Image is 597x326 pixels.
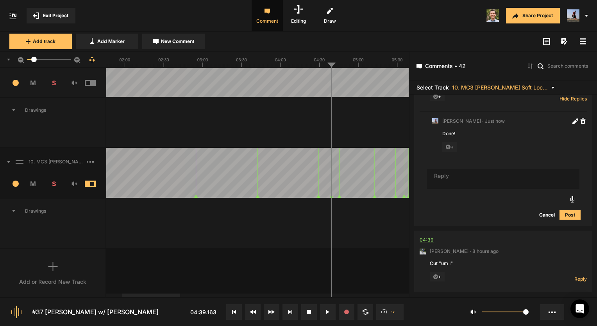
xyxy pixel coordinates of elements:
text: 05:30 [392,57,403,62]
button: 1x [376,304,404,320]
button: New Comment [142,34,205,49]
text: 03:00 [197,57,208,62]
div: #37 [PERSON_NAME] w/ [PERSON_NAME] [32,307,159,317]
span: [PERSON_NAME] · 8 hours ago [430,248,499,255]
span: Add track [33,38,55,45]
button: Cancel [534,210,559,220]
span: + [442,142,457,152]
span: S [43,78,64,88]
div: Open Intercom Messenger [570,299,589,318]
button: Add track [9,34,72,49]
img: 424769395311cb87e8bb3f69157a6d24 [486,9,499,22]
header: Comments • 42 [409,52,597,81]
span: M [23,78,44,88]
text: 02:30 [158,57,169,62]
span: Add Marker [97,38,125,45]
span: Exit Project [43,12,68,19]
text: 02:00 [120,57,130,62]
img: ACg8ocJ5zrP0c3SJl5dKscm-Goe6koz8A9fWD7dpguHuX8DX5VIxymM=s96-c [432,118,438,124]
button: Exit Project [27,8,75,23]
text: 04:00 [275,57,286,62]
button: Share Project [506,8,560,23]
span: M [23,179,44,188]
text: 03:30 [236,57,247,62]
img: ACg8ocLxXzHjWyafR7sVkIfmxRufCxqaSAR27SDjuE-ggbMy1qqdgD8=s96-c [420,248,426,254]
span: + [430,92,445,101]
span: 10. MC3 [PERSON_NAME] Soft Lock_2 [452,84,550,90]
span: New Comment [161,38,194,45]
header: Select Track [409,81,597,95]
button: Post [559,210,581,220]
textarea: To enrich screen reader interactions, please activate Accessibility in Grammarly extension settings [427,169,579,189]
div: Done! [442,130,577,137]
button: Add Marker [76,34,138,49]
span: S [43,179,64,188]
img: ACg8ocJ5zrP0c3SJl5dKscm-Goe6koz8A9fWD7dpguHuX8DX5VIxymM=s96-c [567,9,579,22]
span: 04:39.163 [190,309,216,315]
div: 04:39.163 [420,236,434,244]
span: [PERSON_NAME] · Just now [442,118,505,125]
div: Cut "um I" [430,260,577,267]
text: 05:00 [353,57,364,62]
span: Hide Replies [559,95,587,102]
span: 10. MC3 [PERSON_NAME] Soft Lock_2 [25,158,87,165]
input: Search comments [547,62,590,70]
span: Reply [574,276,587,282]
div: Add or Record New Track [19,278,86,286]
text: 04:30 [314,57,325,62]
span: + [430,272,445,281]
